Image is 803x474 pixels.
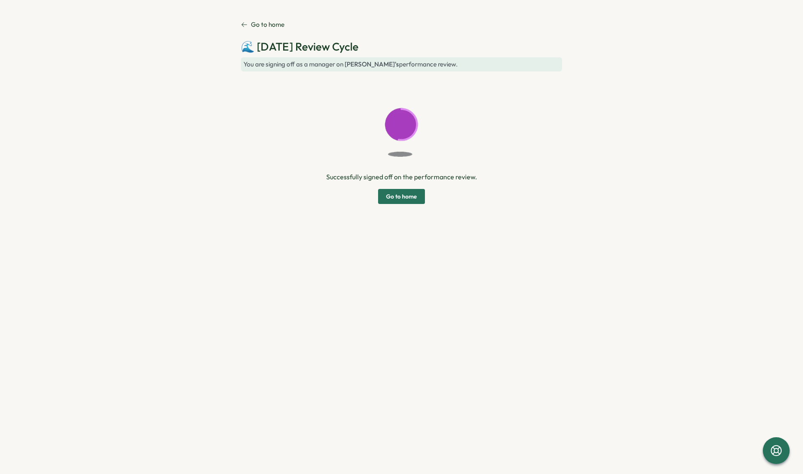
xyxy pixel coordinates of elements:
[241,20,284,29] a: Go to home
[241,39,562,54] h2: 🌊 [DATE] Review Cycle
[345,60,399,68] span: [PERSON_NAME] 's
[251,20,284,29] p: Go to home
[378,189,425,204] button: Go to home
[386,189,417,204] span: Go to home
[241,57,562,71] div: You are signing off as a manager on performance review.
[326,172,477,182] p: Successfully signed off on the performance review.
[360,82,443,165] img: Success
